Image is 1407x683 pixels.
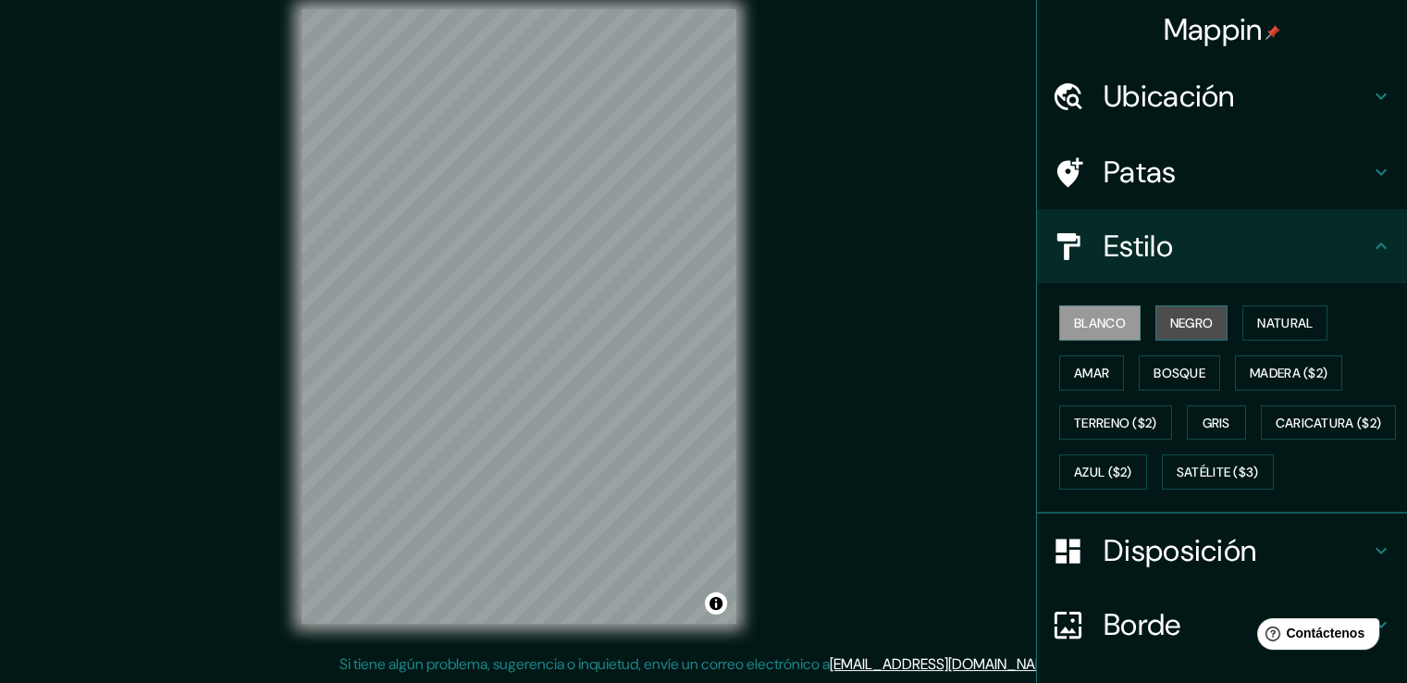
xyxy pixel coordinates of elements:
[1059,305,1141,341] button: Blanco
[1074,365,1109,381] font: Amar
[1037,59,1407,133] div: Ubicación
[1235,355,1342,391] button: Madera ($2)
[1162,454,1274,490] button: Satélite ($3)
[1155,305,1228,341] button: Negro
[1104,153,1177,192] font: Patas
[1059,355,1124,391] button: Amar
[705,592,727,615] button: Activar o desactivar atribución
[1242,305,1327,341] button: Natural
[1104,605,1181,644] font: Borde
[1059,405,1172,441] button: Terreno ($2)
[1104,227,1173,266] font: Estilo
[1074,315,1126,331] font: Blanco
[1177,465,1259,481] font: Satélite ($3)
[1059,454,1147,490] button: Azul ($2)
[1154,365,1205,381] font: Bosque
[1037,209,1407,283] div: Estilo
[1242,611,1387,663] iframe: Lanzador de widgets de ayuda
[1261,405,1397,441] button: Caricatura ($2)
[1139,355,1220,391] button: Bosque
[1037,588,1407,662] div: Borde
[1104,77,1235,116] font: Ubicación
[1170,315,1214,331] font: Negro
[1250,365,1327,381] font: Madera ($2)
[339,654,830,674] font: Si tiene algún problema, sugerencia o inquietud, envíe un correo electrónico a
[1164,10,1263,49] font: Mappin
[1037,135,1407,209] div: Patas
[1074,465,1132,481] font: Azul ($2)
[1265,25,1280,40] img: pin-icon.png
[1203,415,1230,431] font: Gris
[1276,415,1382,431] font: Caricatura ($2)
[1104,531,1256,570] font: Disposición
[830,654,1058,674] a: [EMAIL_ADDRESS][DOMAIN_NAME]
[1074,415,1157,431] font: Terreno ($2)
[1037,514,1407,588] div: Disposición
[1187,405,1246,441] button: Gris
[302,9,736,624] canvas: Mapa
[1257,315,1313,331] font: Natural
